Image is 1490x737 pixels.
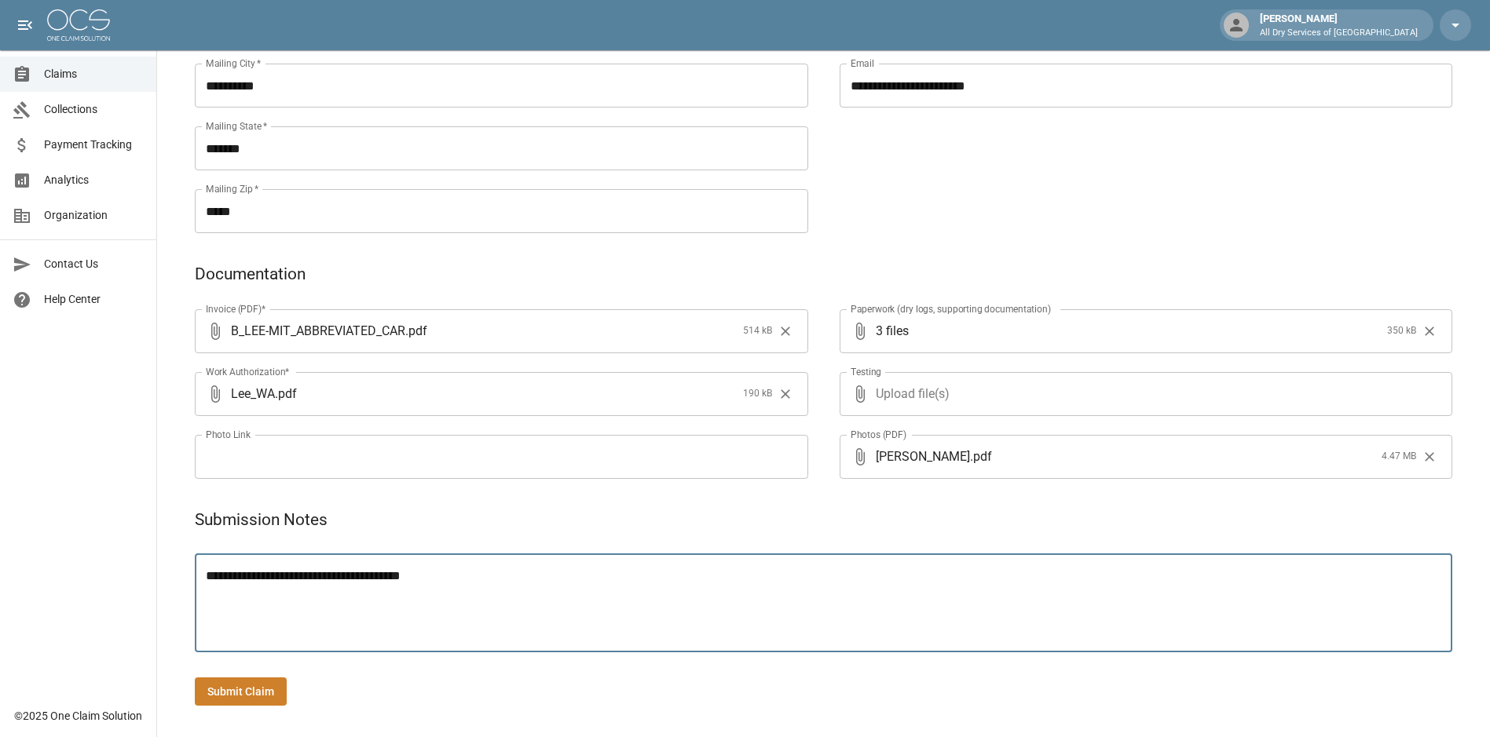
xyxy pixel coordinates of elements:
span: Collections [44,101,144,118]
label: Work Authorization* [206,365,290,378]
label: Mailing State [206,119,267,133]
span: 190 kB [743,386,772,402]
span: . pdf [405,322,427,340]
span: 514 kB [743,323,772,339]
label: Mailing Zip [206,182,259,195]
span: Organization [44,207,144,224]
label: Invoice (PDF)* [206,302,266,316]
span: 350 kB [1387,323,1416,339]
span: Payment Tracking [44,137,144,153]
div: [PERSON_NAME] [1254,11,1424,39]
label: Email [851,57,874,70]
label: Photo Link [206,428,251,441]
span: Analytics [44,172,144,188]
span: Claims [44,66,144,82]
div: © 2025 One Claim Solution [14,708,142,724]
span: . pdf [275,385,297,403]
button: Submit Claim [195,677,287,706]
button: Clear [1418,445,1441,469]
label: Paperwork (dry logs, supporting documentation) [851,302,1051,316]
p: All Dry Services of [GEOGRAPHIC_DATA] [1260,27,1418,40]
span: B_LEE-MIT_ABBREVIATED_CAR [231,322,405,340]
span: 4.47 MB [1382,449,1416,465]
span: Help Center [44,291,144,308]
span: Lee_WA [231,385,275,403]
button: Clear [1418,319,1441,343]
label: Mailing City [206,57,262,70]
label: Photos (PDF) [851,428,906,441]
span: [PERSON_NAME] [876,447,970,465]
span: Contact Us [44,256,144,272]
button: open drawer [9,9,41,41]
span: 3 files [876,309,1382,353]
img: ocs-logo-white-transparent.png [47,9,110,41]
label: Testing [851,365,881,378]
button: Clear [774,382,797,406]
button: Clear [774,319,797,343]
span: . pdf [970,447,992,465]
span: Upload file(s) [876,372,1411,416]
